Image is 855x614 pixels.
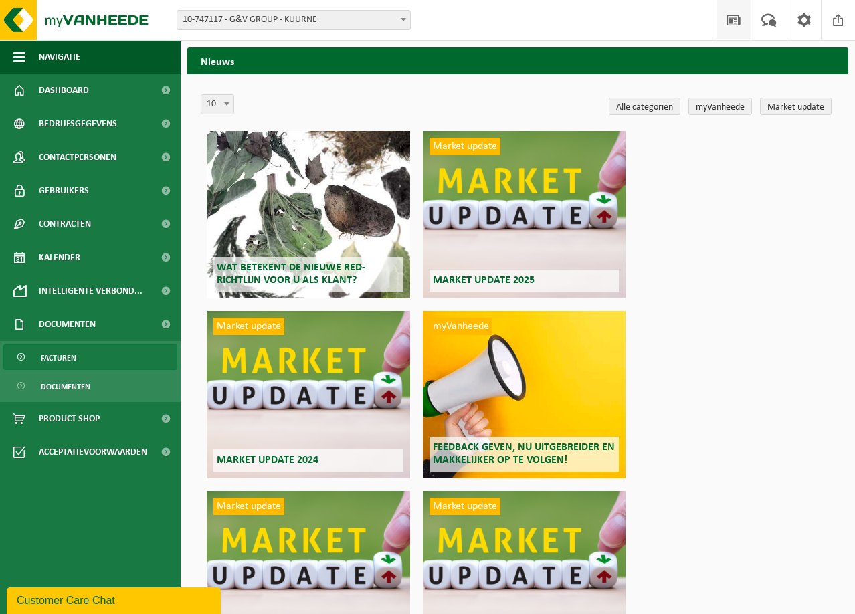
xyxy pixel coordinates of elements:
iframe: chat widget [7,585,223,614]
span: Market update 2024 [217,455,318,466]
span: Contracten [39,207,91,241]
span: Contactpersonen [39,140,116,174]
span: Market update 2025 [433,275,535,286]
span: Product Shop [39,402,100,435]
a: Documenten [3,373,177,399]
span: Documenten [39,308,96,341]
span: Documenten [41,374,90,399]
span: Market update [213,498,284,515]
a: Market update Market update 2025 [423,131,626,298]
a: Market update Market update 2024 [207,311,409,478]
span: myVanheede [430,318,492,335]
span: 10-747117 - G&V GROUP - KUURNE [177,11,410,29]
span: 10 [201,95,233,114]
a: Alle categoriën [609,98,680,115]
span: Feedback geven, nu uitgebreider en makkelijker op te volgen! [433,442,615,466]
span: 10-747117 - G&V GROUP - KUURNE [177,10,411,30]
span: Market update [430,498,500,515]
a: Facturen [3,344,177,370]
span: Wat betekent de nieuwe RED-richtlijn voor u als klant? [217,262,365,286]
span: Bedrijfsgegevens [39,107,117,140]
span: Market update [430,138,500,155]
span: Dashboard [39,74,89,107]
a: Wat betekent de nieuwe RED-richtlijn voor u als klant? [207,131,409,298]
span: Market update [213,318,284,335]
span: Acceptatievoorwaarden [39,435,147,469]
h2: Nieuws [187,47,848,74]
a: myVanheede Feedback geven, nu uitgebreider en makkelijker op te volgen! [423,311,626,478]
span: Gebruikers [39,174,89,207]
span: Facturen [41,345,76,371]
span: Intelligente verbond... [39,274,142,308]
a: Market update [760,98,832,115]
span: 10 [201,94,234,114]
span: Kalender [39,241,80,274]
span: Navigatie [39,40,80,74]
a: myVanheede [688,98,752,115]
